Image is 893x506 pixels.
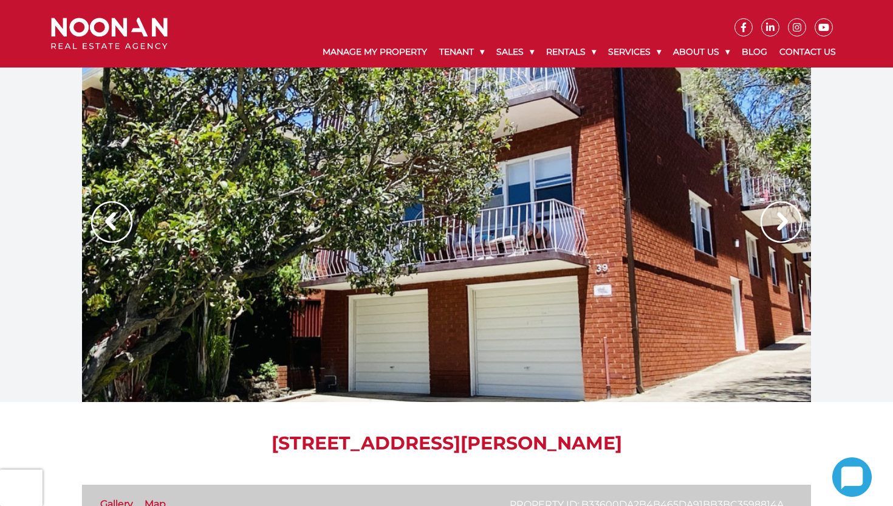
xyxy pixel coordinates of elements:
a: Services [602,36,667,68]
a: Blog [736,36,773,68]
img: Noonan Real Estate Agency [51,18,168,50]
a: Contact Us [773,36,842,68]
img: Arrow slider [91,201,132,243]
a: Tenant [433,36,490,68]
a: Sales [490,36,540,68]
a: Rentals [540,36,602,68]
h1: [STREET_ADDRESS][PERSON_NAME] [82,432,811,454]
img: Arrow slider [761,201,802,243]
a: About Us [667,36,736,68]
a: Manage My Property [316,36,433,68]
